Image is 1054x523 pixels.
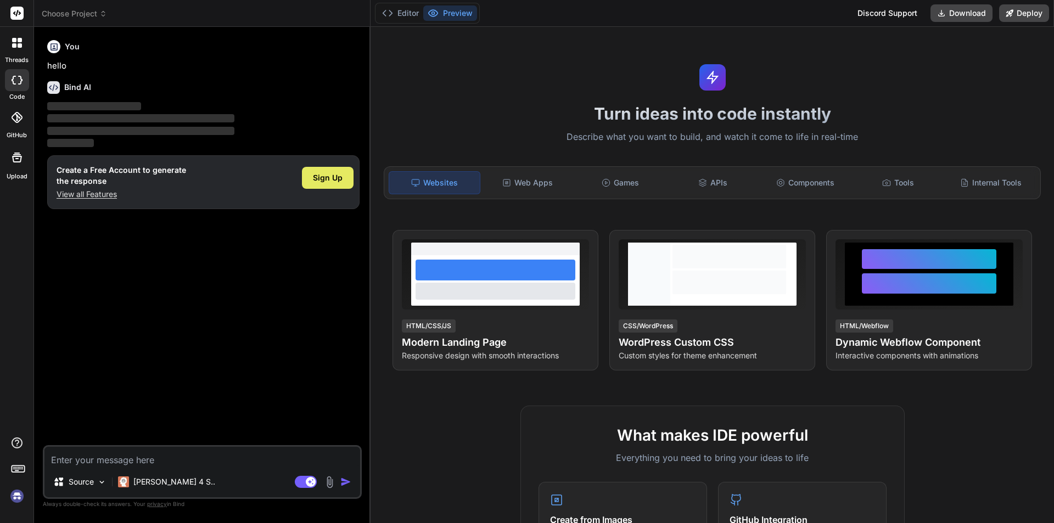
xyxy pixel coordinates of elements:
[47,127,234,135] span: ‌
[9,92,25,102] label: code
[47,139,94,147] span: ‌
[402,350,589,361] p: Responsive design with smooth interactions
[5,55,29,65] label: threads
[930,4,993,22] button: Download
[377,104,1047,123] h1: Turn ideas into code instantly
[402,335,589,350] h4: Modern Landing Page
[43,499,362,509] p: Always double-check its answers. Your in Bind
[118,476,129,487] img: Claude 4 Sonnet
[47,102,141,110] span: ‌
[313,172,343,183] span: Sign Up
[65,41,80,52] h6: You
[619,319,677,333] div: CSS/WordPress
[69,476,94,487] p: Source
[378,5,423,21] button: Editor
[133,476,215,487] p: [PERSON_NAME] 4 S..
[42,8,107,19] span: Choose Project
[668,171,758,194] div: APIs
[539,451,887,464] p: Everything you need to bring your ideas to life
[323,476,336,488] img: attachment
[57,189,186,200] p: View all Features
[57,165,186,187] h1: Create a Free Account to generate the response
[945,171,1036,194] div: Internal Tools
[836,350,1023,361] p: Interactive components with animations
[483,171,573,194] div: Web Apps
[47,60,360,72] p: hello
[340,476,351,487] img: icon
[851,4,924,22] div: Discord Support
[539,424,887,447] h2: What makes IDE powerful
[836,319,893,333] div: HTML/Webflow
[389,171,480,194] div: Websites
[97,477,106,487] img: Pick Models
[619,335,806,350] h4: WordPress Custom CSS
[423,5,477,21] button: Preview
[47,114,234,122] span: ‌
[575,171,666,194] div: Games
[619,350,806,361] p: Custom styles for theme enhancement
[853,171,944,194] div: Tools
[7,172,27,181] label: Upload
[147,500,167,507] span: privacy
[64,82,91,93] h6: Bind AI
[760,171,851,194] div: Components
[7,131,27,140] label: GitHub
[402,319,456,333] div: HTML/CSS/JS
[999,4,1049,22] button: Deploy
[377,130,1047,144] p: Describe what you want to build, and watch it come to life in real-time
[836,335,1023,350] h4: Dynamic Webflow Component
[8,487,26,505] img: signin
